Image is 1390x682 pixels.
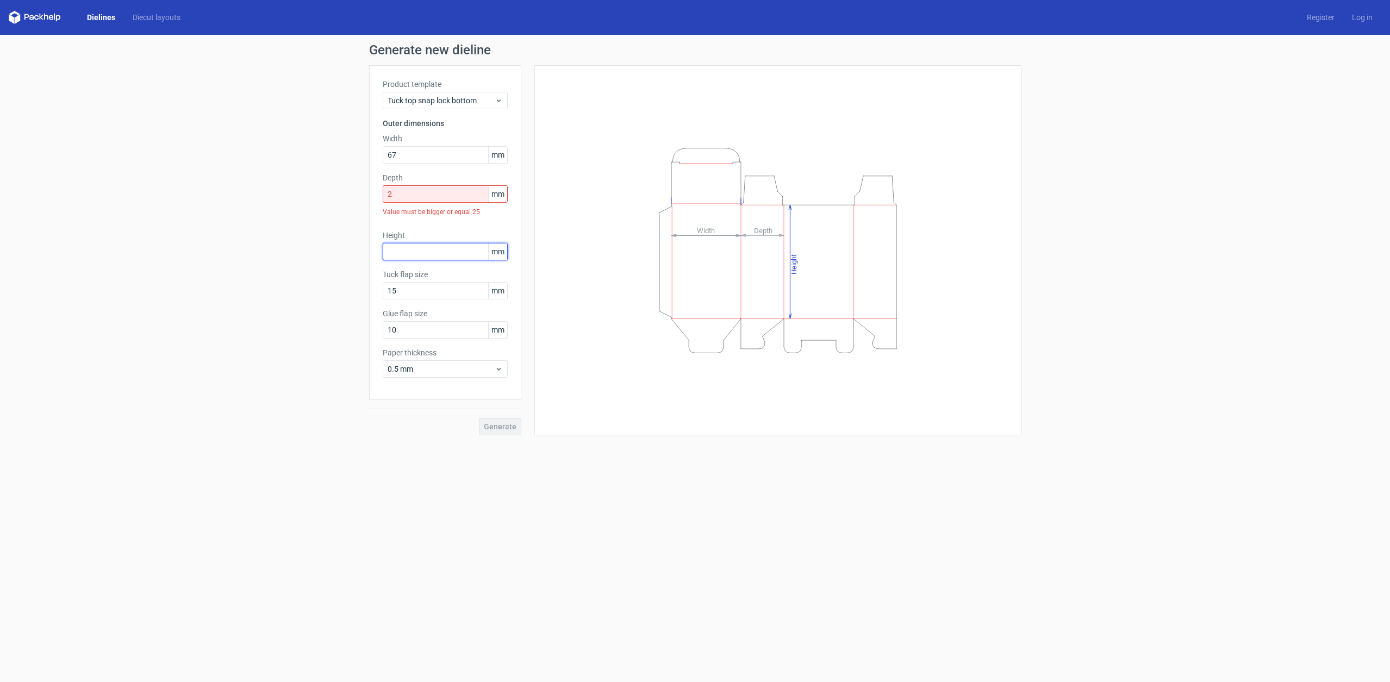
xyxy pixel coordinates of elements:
[488,322,507,338] span: mm
[488,283,507,299] span: mm
[369,43,1021,57] h1: Generate new dieline
[383,269,508,280] label: Tuck flap size
[488,186,507,202] span: mm
[383,118,508,129] h3: Outer dimensions
[754,226,772,234] tspan: Depth
[383,203,508,221] div: Value must be bigger or equal 25
[78,12,124,23] a: Dielines
[383,347,508,358] label: Paper thickness
[488,147,507,163] span: mm
[790,254,798,274] tspan: Height
[383,308,508,319] label: Glue flap size
[696,226,714,234] tspan: Width
[383,79,508,90] label: Product template
[124,12,189,23] a: Diecut layouts
[383,133,508,144] label: Width
[1343,12,1381,23] a: Log in
[383,172,508,183] label: Depth
[388,364,495,374] span: 0.5 mm
[488,243,507,260] span: mm
[388,95,495,106] span: Tuck top snap lock bottom
[383,230,508,241] label: Height
[1298,12,1343,23] a: Register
